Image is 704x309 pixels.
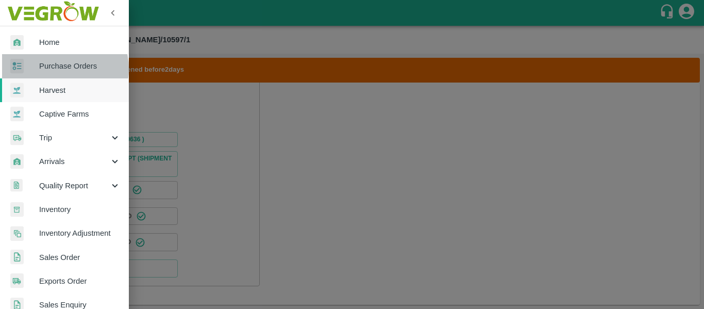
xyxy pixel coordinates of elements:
[10,59,24,74] img: reciept
[10,154,24,169] img: whArrival
[39,275,121,287] span: Exports Order
[10,83,24,98] img: harvest
[10,226,24,241] img: inventory
[10,131,24,145] img: delivery
[39,108,121,120] span: Captive Farms
[10,35,24,50] img: whArrival
[10,106,24,122] img: harvest
[39,132,109,143] span: Trip
[10,250,24,265] img: sales
[39,37,121,48] span: Home
[10,179,23,192] img: qualityReport
[39,204,121,215] span: Inventory
[10,273,24,288] img: shipments
[39,180,109,191] span: Quality Report
[39,60,121,72] span: Purchase Orders
[10,202,24,217] img: whInventory
[39,156,109,167] span: Arrivals
[39,227,121,239] span: Inventory Adjustment
[39,252,121,263] span: Sales Order
[39,85,121,96] span: Harvest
